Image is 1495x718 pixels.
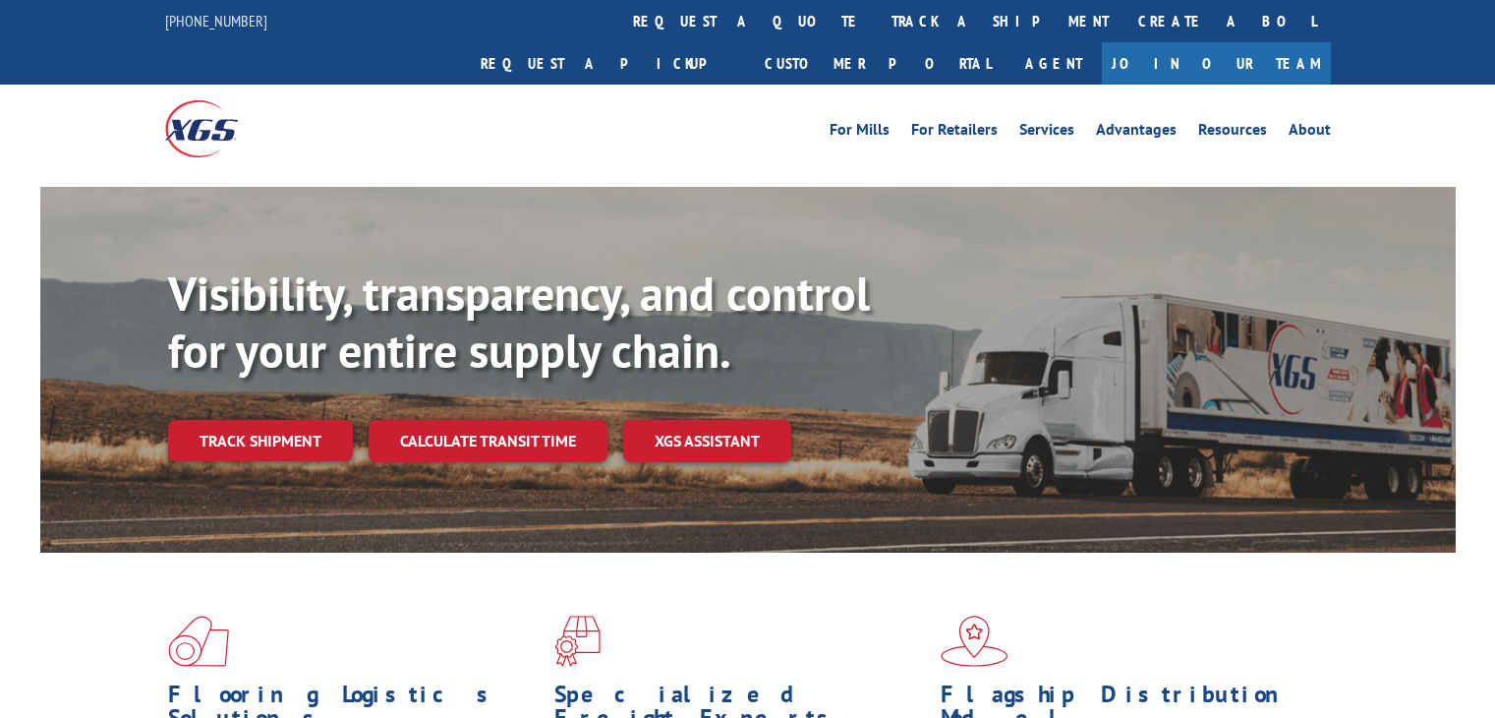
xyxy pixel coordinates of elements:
[165,11,267,30] a: [PHONE_NUMBER]
[941,616,1008,667] img: xgs-icon-flagship-distribution-model-red
[1198,122,1267,144] a: Resources
[830,122,890,144] a: For Mills
[1019,122,1074,144] a: Services
[1006,42,1102,85] a: Agent
[466,42,750,85] a: Request a pickup
[1096,122,1177,144] a: Advantages
[750,42,1006,85] a: Customer Portal
[911,122,998,144] a: For Retailers
[554,616,601,667] img: xgs-icon-focused-on-flooring-red
[369,420,607,462] a: Calculate transit time
[1102,42,1331,85] a: Join Our Team
[168,263,870,381] b: Visibility, transparency, and control for your entire supply chain.
[168,616,229,667] img: xgs-icon-total-supply-chain-intelligence-red
[168,420,353,461] a: Track shipment
[623,420,791,462] a: XGS ASSISTANT
[1289,122,1331,144] a: About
